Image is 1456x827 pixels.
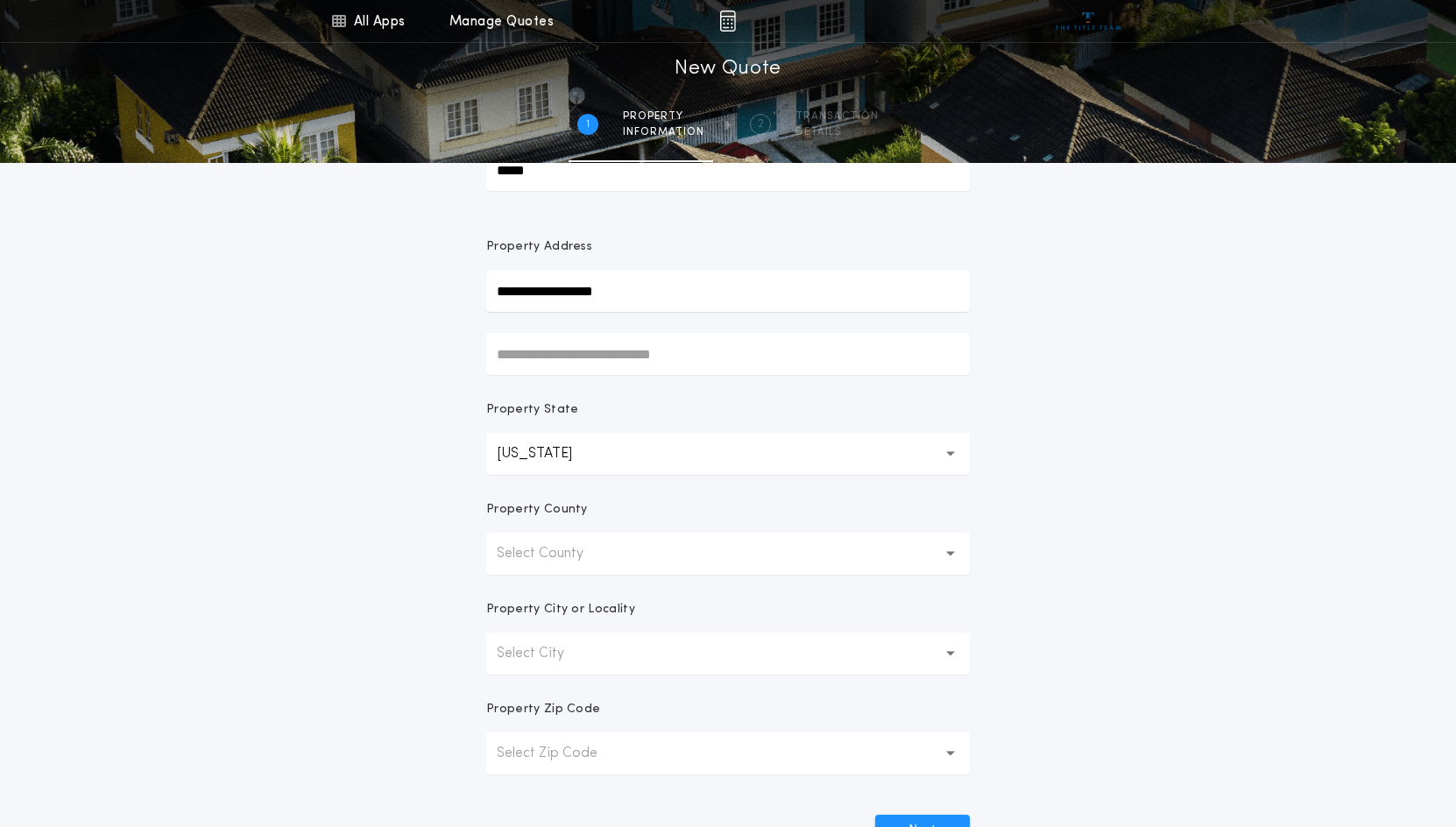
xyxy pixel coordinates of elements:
[795,125,879,139] span: details
[675,55,781,83] h1: New Quote
[486,701,600,718] p: Property Zip Code
[486,501,588,519] p: Property County
[497,543,611,564] p: Select County
[758,117,764,131] h2: 2
[497,443,600,464] p: [US_STATE]
[486,238,970,256] p: Property Address
[623,110,704,124] span: Property
[719,11,736,32] img: img
[486,601,635,618] p: Property City or Locality
[486,533,970,575] button: Select County
[497,643,592,664] p: Select City
[486,149,970,191] input: Prepared For
[795,110,879,124] span: Transaction
[486,732,970,774] button: Select Zip Code
[486,433,970,475] button: [US_STATE]
[486,633,970,675] button: Select City
[623,125,704,139] span: information
[586,117,590,131] h2: 1
[486,401,578,419] p: Property State
[497,743,626,764] p: Select Zip Code
[1056,12,1121,30] img: vs-icon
